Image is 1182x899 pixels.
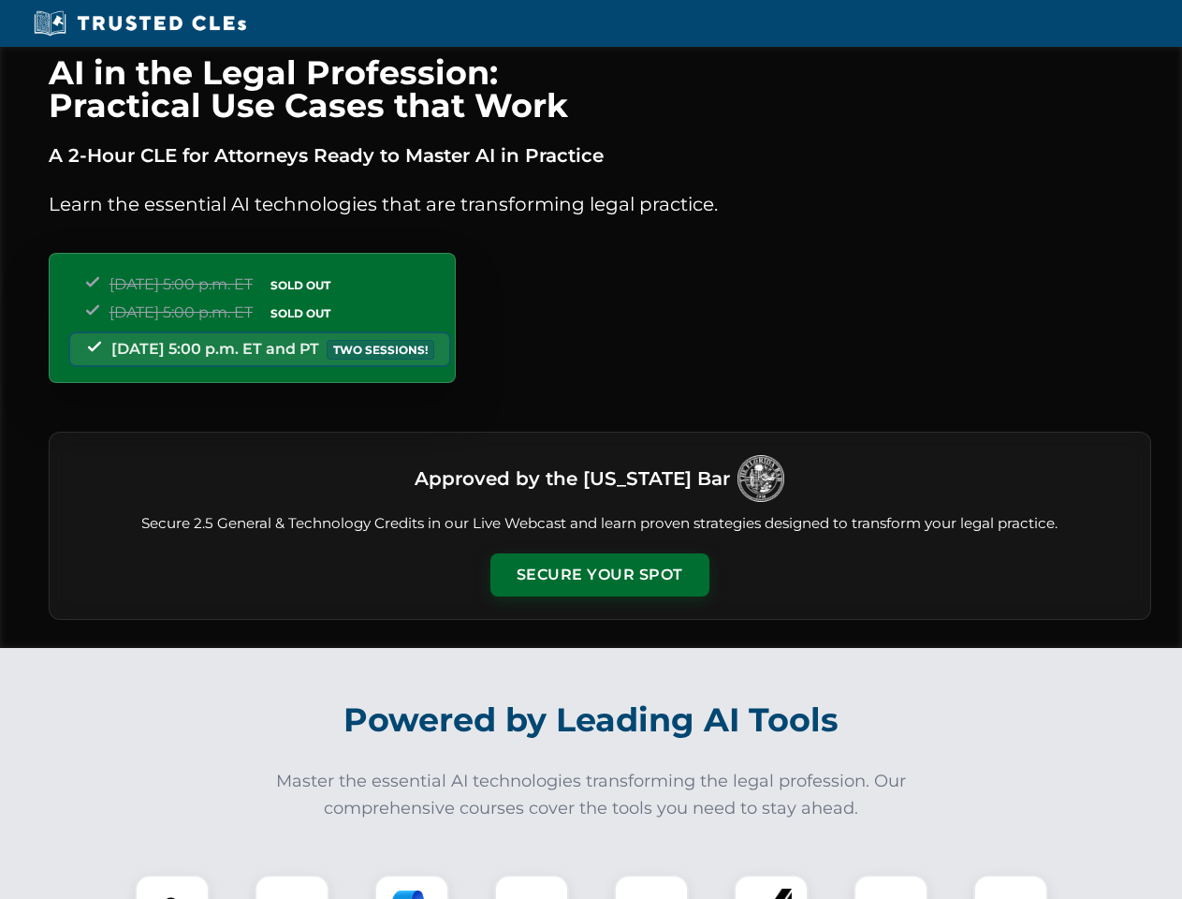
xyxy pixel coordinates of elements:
h1: AI in the Legal Profession: Practical Use Cases that Work [49,56,1151,122]
p: Master the essential AI technologies transforming the legal profession. Our comprehensive courses... [264,768,919,822]
p: A 2-Hour CLE for Attorneys Ready to Master AI in Practice [49,140,1151,170]
h3: Approved by the [US_STATE] Bar [415,462,730,495]
img: Logo [737,455,784,502]
span: [DATE] 5:00 p.m. ET [109,275,253,293]
span: SOLD OUT [264,275,337,295]
p: Secure 2.5 General & Technology Credits in our Live Webcast and learn proven strategies designed ... [72,513,1128,535]
p: Learn the essential AI technologies that are transforming legal practice. [49,189,1151,219]
img: Trusted CLEs [28,9,252,37]
h2: Powered by Leading AI Tools [73,687,1110,753]
span: [DATE] 5:00 p.m. ET [109,303,253,321]
button: Secure Your Spot [490,553,709,597]
span: SOLD OUT [264,303,337,323]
